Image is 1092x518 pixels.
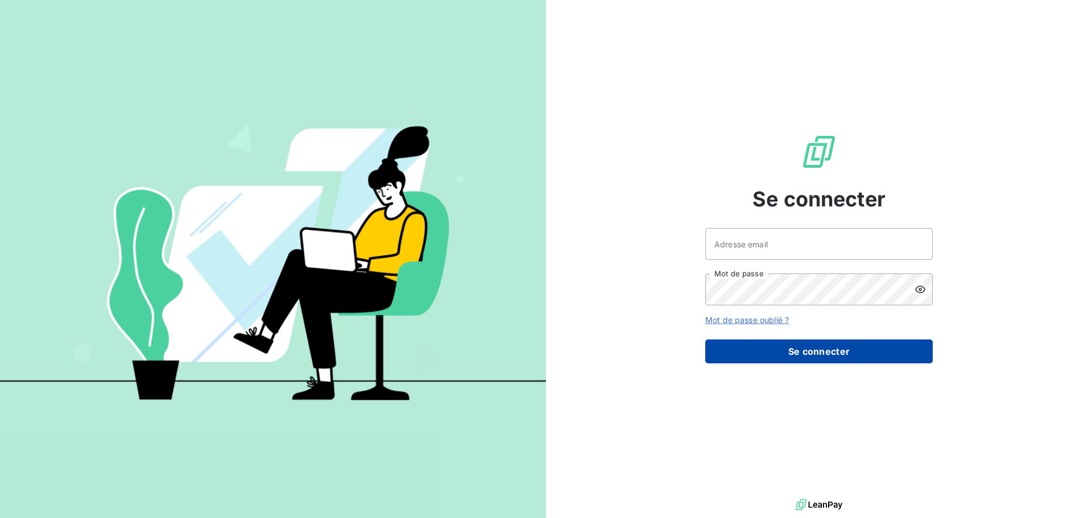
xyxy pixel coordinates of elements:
[705,315,789,325] a: Mot de passe oublié ?
[752,184,886,214] span: Se connecter
[796,496,842,513] img: logo
[705,339,933,363] button: Se connecter
[801,134,837,170] img: Logo LeanPay
[705,228,933,260] input: placeholder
